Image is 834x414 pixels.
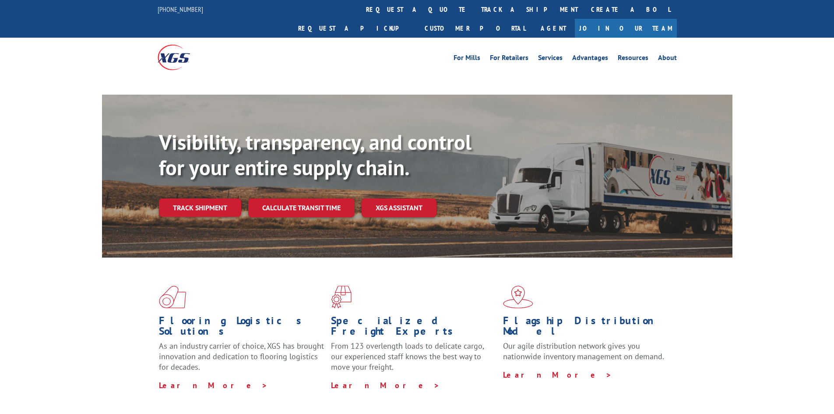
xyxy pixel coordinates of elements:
span: Our agile distribution network gives you nationwide inventory management on demand. [503,341,664,361]
h1: Specialized Freight Experts [331,315,496,341]
a: Resources [618,54,648,64]
span: As an industry carrier of choice, XGS has brought innovation and dedication to flooring logistics... [159,341,324,372]
a: Track shipment [159,198,241,217]
a: Customer Portal [418,19,532,38]
img: xgs-icon-total-supply-chain-intelligence-red [159,286,186,308]
a: Join Our Team [575,19,677,38]
h1: Flooring Logistics Solutions [159,315,324,341]
a: For Mills [454,54,480,64]
h1: Flagship Distribution Model [503,315,669,341]
img: xgs-icon-flagship-distribution-model-red [503,286,533,308]
p: From 123 overlength loads to delicate cargo, our experienced staff knows the best way to move you... [331,341,496,380]
a: Advantages [572,54,608,64]
a: XGS ASSISTANT [362,198,436,217]
a: Services [538,54,563,64]
a: About [658,54,677,64]
b: Visibility, transparency, and control for your entire supply chain. [159,128,472,181]
a: Learn More > [159,380,268,390]
a: Learn More > [503,370,612,380]
a: For Retailers [490,54,528,64]
a: Calculate transit time [248,198,355,217]
a: Request a pickup [292,19,418,38]
img: xgs-icon-focused-on-flooring-red [331,286,352,308]
a: [PHONE_NUMBER] [158,5,203,14]
a: Agent [532,19,575,38]
a: Learn More > [331,380,440,390]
